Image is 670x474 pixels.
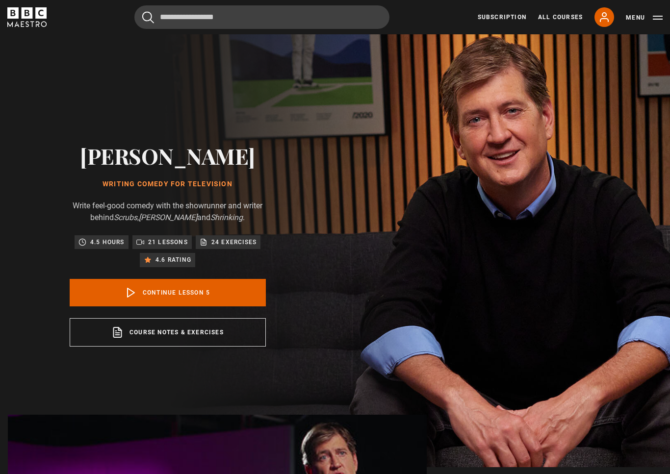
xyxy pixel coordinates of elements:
button: Toggle navigation [626,13,663,23]
p: 21 lessons [148,237,188,247]
svg: BBC Maestro [7,7,47,27]
a: Continue lesson 5 [70,279,266,306]
p: 4.5 hours [90,237,125,247]
a: Course notes & exercises [70,318,266,347]
i: [PERSON_NAME] [139,213,197,222]
p: 24 exercises [211,237,257,247]
input: Search [134,5,389,29]
h1: Writing Comedy for Television [70,180,266,188]
a: Subscription [478,13,526,22]
button: Submit the search query [142,11,154,24]
h2: [PERSON_NAME] [70,143,266,168]
a: All Courses [538,13,583,22]
i: Shrinking [210,213,243,222]
p: Write feel-good comedy with the showrunner and writer behind , and . [70,200,266,224]
p: 4.6 rating [155,255,191,265]
i: Scrubs [114,213,137,222]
